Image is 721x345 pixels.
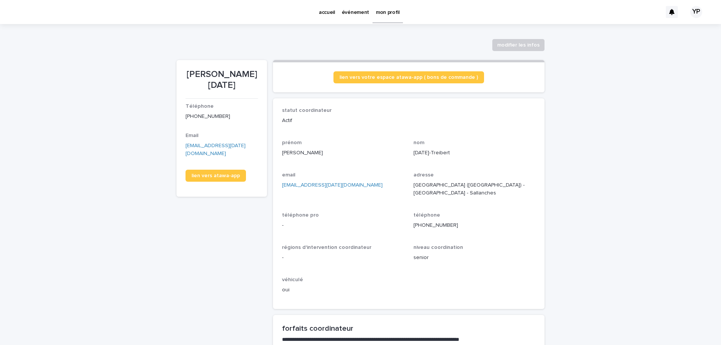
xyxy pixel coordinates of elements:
p: [GEOGRAPHIC_DATA] ([GEOGRAPHIC_DATA]) - [GEOGRAPHIC_DATA] - Sallanches [413,181,536,197]
a: lien vers votre espace atawa-app ( bons de commande ) [333,71,484,83]
p: senior [413,254,536,262]
span: Téléphone [186,104,214,109]
div: YP [690,6,702,18]
span: nom [413,140,424,145]
p: - [282,254,404,262]
span: téléphone [413,212,440,218]
p: [PHONE_NUMBER] [186,113,258,121]
button: modifier les infos [492,39,545,51]
span: statut coordinateur [282,108,332,113]
a: [EMAIL_ADDRESS][DATE][DOMAIN_NAME] [186,143,246,156]
a: [EMAIL_ADDRESS][DATE][DOMAIN_NAME] [282,182,383,188]
span: régions d'intervention coordinateur [282,245,371,250]
img: Ls34BcGeRexTGTNfXpUC [15,5,88,20]
h2: forfaits coordinateur [282,324,535,333]
p: Actif [282,117,535,125]
span: adresse [413,172,434,178]
p: [PERSON_NAME] [282,149,404,157]
p: oui [282,286,404,294]
span: modifier les infos [497,41,540,49]
p: - [282,221,404,229]
span: lien vers atawa-app [192,173,240,178]
p: [DATE]-Treibert [413,149,536,157]
p: [PERSON_NAME][DATE] [186,69,258,91]
span: prénom [282,140,302,145]
p: [PHONE_NUMBER] [413,221,536,229]
span: Email [186,133,199,138]
span: véhiculé [282,277,303,282]
span: lien vers votre espace atawa-app ( bons de commande ) [339,75,478,80]
span: téléphone pro [282,212,319,218]
a: lien vers atawa-app [186,170,246,182]
span: niveau coordination [413,245,463,250]
span: email [282,172,296,178]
